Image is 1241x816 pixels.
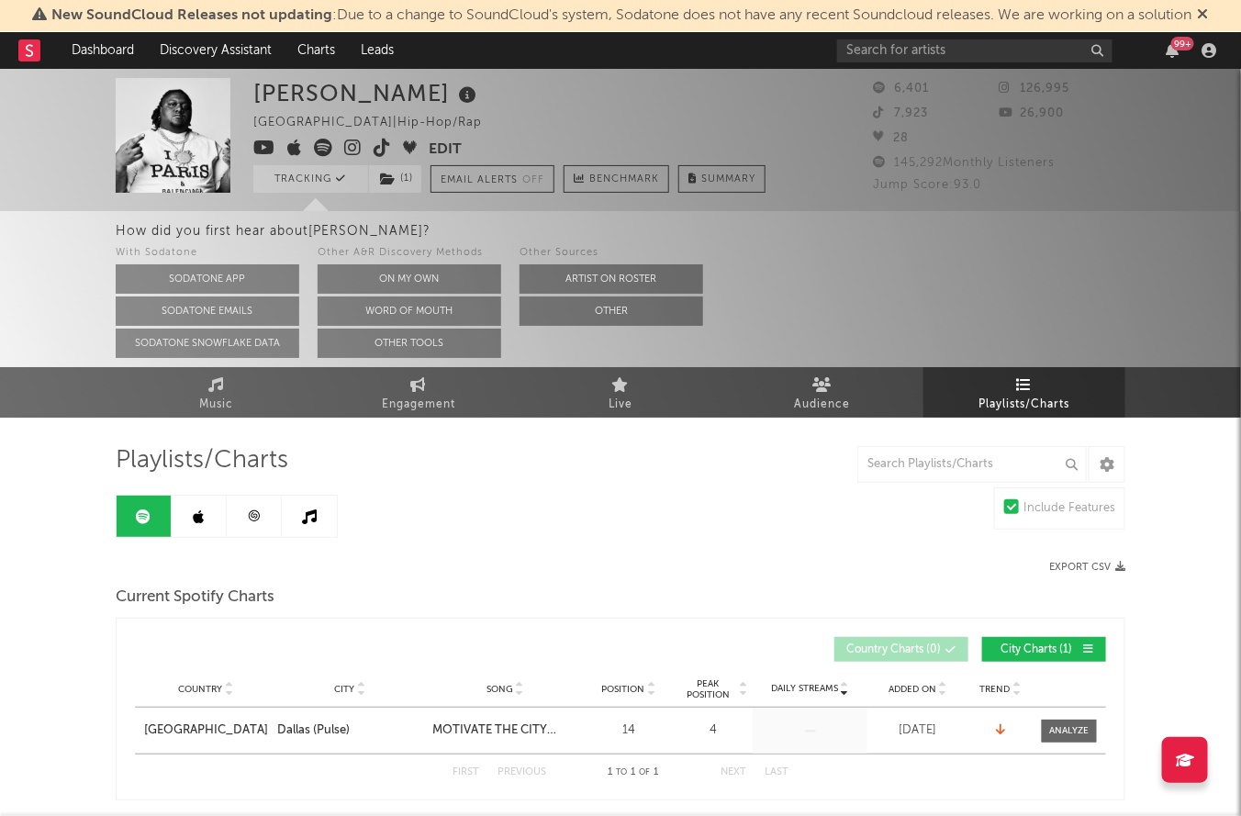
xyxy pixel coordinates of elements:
button: Country Charts(0) [834,637,968,662]
button: Sodatone App [116,264,299,294]
div: [PERSON_NAME] [253,78,481,108]
a: Discovery Assistant [147,32,285,69]
button: Sodatone Emails [116,296,299,326]
span: Live [609,394,632,416]
a: Playlists/Charts [923,367,1125,418]
a: [GEOGRAPHIC_DATA] [144,721,268,740]
div: [DATE] [872,721,964,740]
button: Edit [429,139,462,162]
a: Dallas (Pulse) [277,721,423,740]
button: Next [721,767,746,777]
span: Daily Streams [771,682,838,696]
div: Dallas (Pulse) [277,721,350,740]
span: 7,923 [873,107,928,119]
button: City Charts(1) [982,637,1106,662]
a: Charts [285,32,348,69]
div: 14 [587,721,670,740]
span: Added On [889,684,936,695]
span: Music [200,394,234,416]
span: Jump Score: 93.0 [873,179,981,191]
button: Other Tools [318,329,501,358]
div: 4 [679,721,748,740]
span: Position [602,684,645,695]
button: Other [520,296,703,326]
span: Country [179,684,223,695]
button: Previous [498,767,546,777]
input: Search Playlists/Charts [857,446,1087,483]
button: First [453,767,479,777]
span: Playlists/Charts [116,450,288,472]
span: Audience [795,394,851,416]
span: 145,292 Monthly Listeners [873,157,1055,169]
span: ( 1 ) [368,165,422,193]
button: Artist on Roster [520,264,703,294]
span: 6,401 [873,83,929,95]
span: City Charts ( 1 ) [994,644,1079,655]
span: Playlists/Charts [979,394,1070,416]
button: Summary [678,165,766,193]
span: New SoundCloud Releases not updating [52,8,333,23]
button: Tracking [253,165,368,193]
a: Benchmark [564,165,669,193]
div: Other Sources [520,242,703,264]
div: How did you first hear about [PERSON_NAME] ? [116,220,1241,242]
button: 99+ [1166,43,1179,58]
div: Include Features [1023,497,1115,520]
span: Peak Position [679,678,737,700]
a: Leads [348,32,407,69]
em: Off [522,175,544,185]
span: Country Charts ( 0 ) [846,644,941,655]
div: [GEOGRAPHIC_DATA] | Hip-Hop/Rap [253,112,503,134]
span: City [335,684,355,695]
span: : Due to a change to SoundCloud's system, Sodatone does not have any recent Soundcloud releases. ... [52,8,1192,23]
input: Search for artists [837,39,1112,62]
button: (1) [369,165,421,193]
span: Trend [980,684,1011,695]
div: 99 + [1171,37,1194,50]
span: Engagement [382,394,455,416]
span: Benchmark [589,169,659,191]
span: Summary [701,174,755,184]
span: of [640,768,651,777]
a: Live [520,367,721,418]
button: Word Of Mouth [318,296,501,326]
div: 1 1 1 [583,762,684,784]
span: Song [486,684,513,695]
a: Dashboard [59,32,147,69]
span: to [617,768,628,777]
span: 28 [873,132,909,144]
button: Sodatone Snowflake Data [116,329,299,358]
div: With Sodatone [116,242,299,264]
button: On My Own [318,264,501,294]
button: Last [765,767,788,777]
button: Export CSV [1049,562,1125,573]
button: Email AlertsOff [430,165,554,193]
span: Dismiss [1198,8,1209,23]
span: Current Spotify Charts [116,587,274,609]
span: 26,900 [1000,107,1065,119]
a: Engagement [318,367,520,418]
div: Other A&R Discovery Methods [318,242,501,264]
a: Music [116,367,318,418]
a: Audience [721,367,923,418]
a: MOTIVATE THE CITY (REMIX) [feat. [US_STATE] 700 & Zillionaire Doe] [432,721,578,740]
span: 126,995 [1000,83,1070,95]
